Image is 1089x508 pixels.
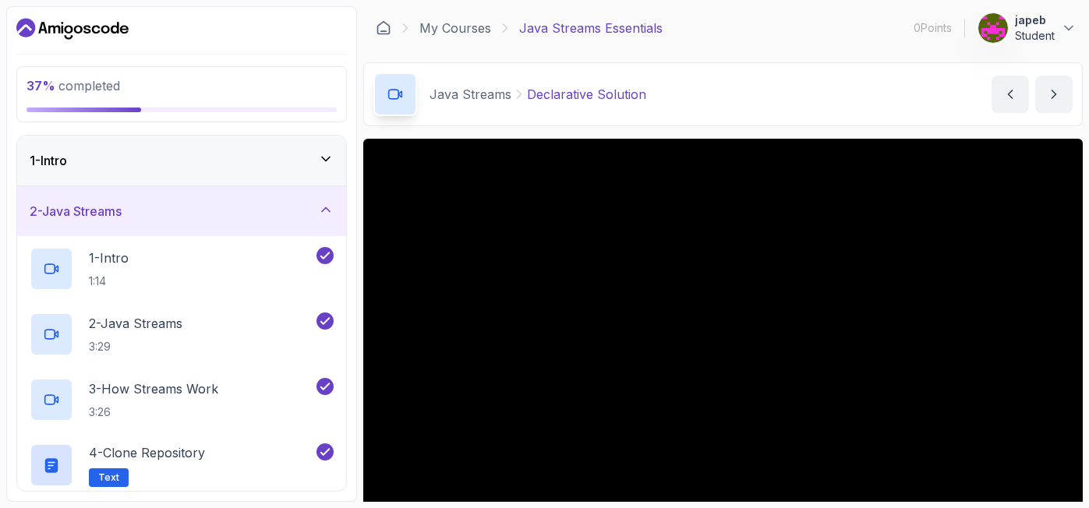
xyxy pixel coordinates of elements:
[27,78,55,93] span: 37 %
[89,339,182,355] p: 3:29
[30,443,334,487] button: 4-Clone RepositoryText
[914,20,952,36] p: 0 Points
[376,20,391,36] a: Dashboard
[89,443,205,462] p: 4 - Clone Repository
[30,247,334,291] button: 1-Intro1:14
[17,136,346,185] button: 1-Intro
[89,404,218,420] p: 3:26
[519,19,663,37] p: Java Streams Essentials
[30,202,122,220] h3: 2 - Java Streams
[1035,76,1073,113] button: next content
[98,471,119,484] span: Text
[30,378,334,422] button: 3-How Streams Work3:26
[527,85,646,104] p: Declarative Solution
[419,19,491,37] a: My Courses
[30,151,67,170] h3: 1 - Intro
[16,16,129,41] a: Dashboard
[1015,28,1055,44] p: Student
[89,249,129,267] p: 1 - Intro
[89,273,129,289] p: 1:14
[89,379,218,398] p: 3 - How Streams Work
[17,186,346,236] button: 2-Java Streams
[978,12,1077,44] button: user profile imagejapebStudent
[1015,12,1055,28] p: japeb
[30,312,334,356] button: 2-Java Streams3:29
[430,85,511,104] p: Java Streams
[89,314,182,333] p: 2 - Java Streams
[978,13,1008,43] img: user profile image
[27,78,120,93] span: completed
[992,76,1029,113] button: previous content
